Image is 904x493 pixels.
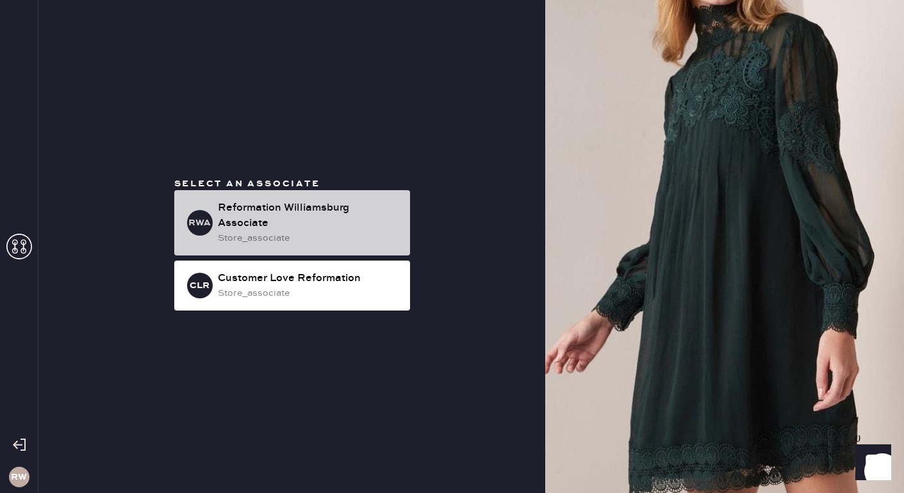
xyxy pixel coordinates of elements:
div: store_associate [218,286,400,300]
h3: CLR [190,281,210,290]
h3: RW [11,473,27,481]
h3: RWA [188,218,211,227]
div: store_associate [218,231,400,245]
span: Select an associate [174,178,320,190]
div: Customer Love Reformation [218,271,400,286]
div: Reformation Williamsburg Associate [218,200,400,231]
iframe: Front Chat [843,435,898,490]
